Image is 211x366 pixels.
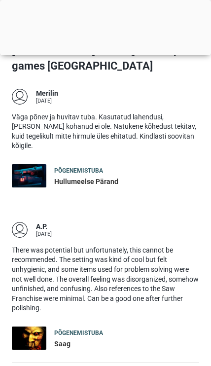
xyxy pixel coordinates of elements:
p: Väga põnev ja huvitav tuba. Kasutatud lahendusi, [PERSON_NAME] kohanud ei ole. Natukene kõhedust ... [12,112,199,151]
div: A.P. [36,222,52,232]
img: Hullumeelse Pärand [12,164,46,187]
div: Põgenemistuba [54,167,118,175]
a: Saag Põgenemistuba Saag [12,327,199,350]
h3: [PERSON_NAME] hinnangud escape games [GEOGRAPHIC_DATA] [12,42,199,74]
a: Hullumeelse Pärand Põgenemistuba Hullumeelse Pärand [12,164,199,187]
div: Merilin [36,89,58,99]
div: Põgenemistuba [54,329,103,337]
div: Saag [54,339,103,349]
img: Saag [12,327,46,350]
p: There was potential but unfortunately, this cannot be recommended. The setting was kind of cool b... [12,246,199,313]
div: [DATE] [36,98,58,104]
div: [DATE] [36,231,52,237]
div: Hullumeelse Pärand [54,177,118,187]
